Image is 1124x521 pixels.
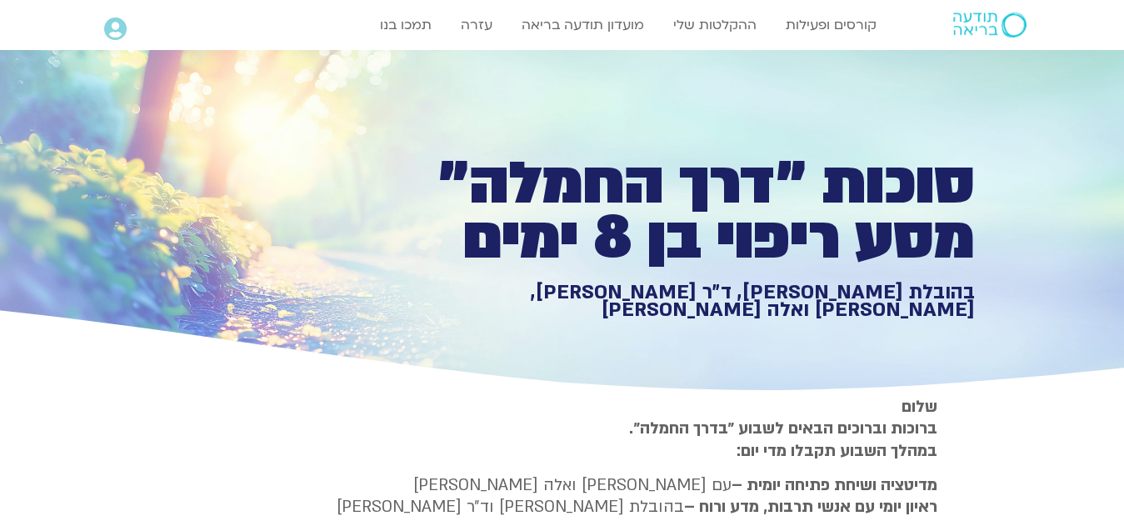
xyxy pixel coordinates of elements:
strong: שלום [902,396,937,418]
a: עזרה [452,9,501,41]
b: ראיון יומי עם אנשי תרבות, מדע ורוח – [684,496,937,518]
strong: מדיטציה ושיחת פתיחה יומית – [732,474,937,496]
a: תמכו בנו [372,9,440,41]
a: קורסים ופעילות [777,9,885,41]
h1: בהובלת [PERSON_NAME], ד״ר [PERSON_NAME], [PERSON_NAME] ואלה [PERSON_NAME] [397,283,975,319]
h1: סוכות ״דרך החמלה״ מסע ריפוי בן 8 ימים [397,157,975,266]
a: ההקלטות שלי [665,9,765,41]
a: מועדון תודעה בריאה [513,9,652,41]
strong: ברוכות וברוכים הבאים לשבוע ״בדרך החמלה״. במהלך השבוע תקבלו מדי יום: [629,418,937,461]
img: תודעה בריאה [953,13,1027,38]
